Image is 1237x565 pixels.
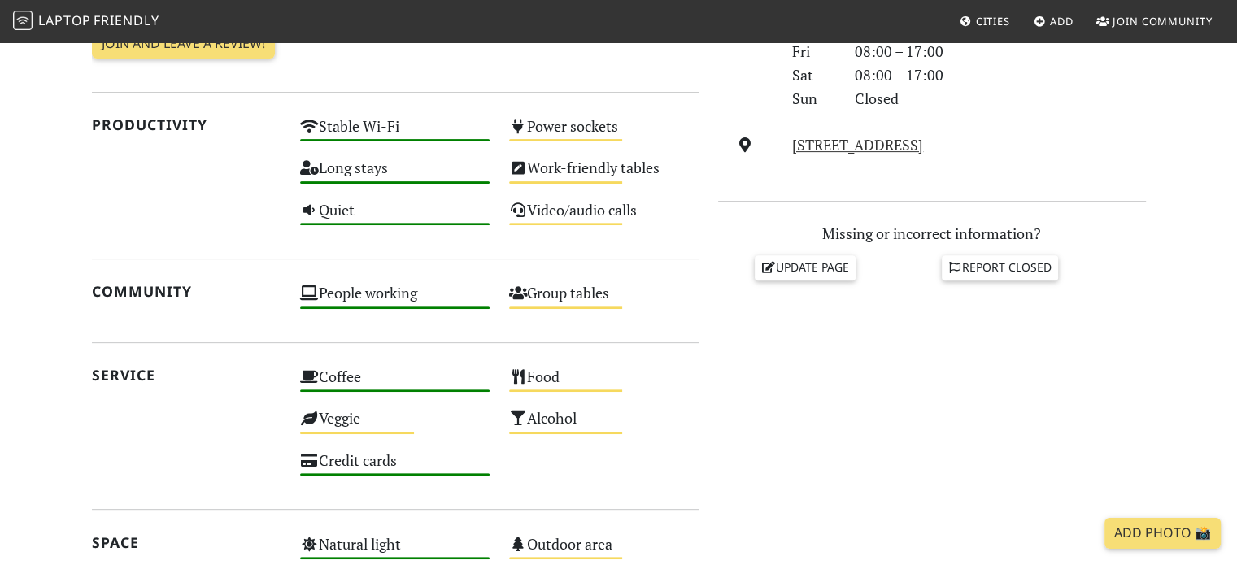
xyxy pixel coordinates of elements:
[290,197,499,238] div: Quiet
[499,113,708,154] div: Power sockets
[290,113,499,154] div: Stable Wi-Fi
[845,87,1156,111] div: Closed
[942,255,1059,280] a: Report closed
[953,7,1017,36] a: Cities
[499,280,708,321] div: Group tables
[1113,14,1213,28] span: Join Community
[782,40,844,63] div: Fri
[792,135,923,154] a: [STREET_ADDRESS]
[845,63,1156,87] div: 08:00 – 17:00
[1090,7,1219,36] a: Join Community
[845,40,1156,63] div: 08:00 – 17:00
[499,197,708,238] div: Video/audio calls
[755,255,856,280] a: Update page
[13,7,159,36] a: LaptopFriendly LaptopFriendly
[92,534,281,551] h2: Space
[782,87,844,111] div: Sun
[499,405,708,446] div: Alcohol
[1050,14,1074,28] span: Add
[499,154,708,196] div: Work-friendly tables
[1027,7,1080,36] a: Add
[290,363,499,405] div: Coffee
[13,11,33,30] img: LaptopFriendly
[976,14,1010,28] span: Cities
[92,116,281,133] h2: Productivity
[92,283,281,300] h2: Community
[92,28,275,59] a: Join and leave a review!
[499,363,708,405] div: Food
[38,11,91,29] span: Laptop
[782,63,844,87] div: Sat
[290,280,499,321] div: People working
[290,154,499,196] div: Long stays
[94,11,159,29] span: Friendly
[290,405,499,446] div: Veggie
[718,222,1146,246] p: Missing or incorrect information?
[92,367,281,384] h2: Service
[290,447,499,489] div: Credit cards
